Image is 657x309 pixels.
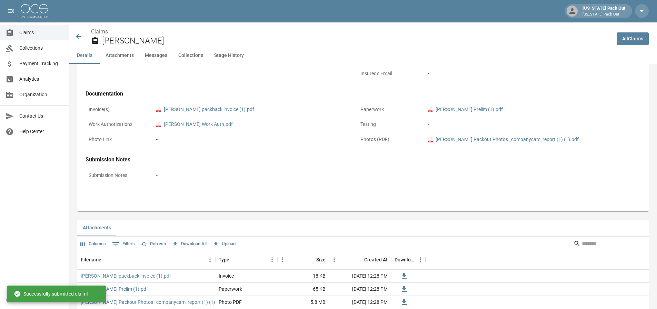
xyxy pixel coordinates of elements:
[19,29,63,36] span: Claims
[86,118,148,131] p: Work Authorizations
[91,28,108,35] a: Claims
[428,106,503,113] a: pdf[PERSON_NAME] Prelim (1).pdf
[19,60,63,67] span: Payment Tracking
[139,47,173,64] button: Messages
[277,283,329,296] div: 65 KB
[77,250,215,269] div: Filename
[329,270,391,283] div: [DATE] 12:28 PM
[14,288,88,300] div: Successfully submitted claim!
[428,136,579,143] a: pdf[PERSON_NAME] Packout Photos _companycam_report (1) (1).pdf
[170,239,208,249] button: Download All
[4,4,18,18] button: open drawer
[219,272,234,279] div: Invoice
[219,250,229,269] div: Type
[69,47,657,64] div: anchor tabs
[102,36,611,46] h2: [PERSON_NAME]
[81,250,101,269] div: Filename
[357,67,419,80] p: Insured's Email
[19,112,63,120] span: Contact Us
[316,250,326,269] div: Size
[329,250,391,269] div: Created At
[219,299,242,306] div: Photo PDF
[391,250,426,269] div: Download
[156,106,254,113] a: pdf[PERSON_NAME] packback invoice (1).pdf
[86,133,148,146] p: Photo Link
[277,255,288,265] button: Menu
[86,169,148,182] p: Submission Notes
[79,239,108,249] button: Select columns
[574,238,647,250] div: Search
[428,70,429,77] div: -
[19,44,63,52] span: Collections
[81,286,148,292] a: [PERSON_NAME] Prelim (1).pdf
[219,286,242,292] div: Paperwork
[357,133,419,146] p: Photos (PDF)
[211,239,237,249] button: Upload
[156,136,158,143] div: -
[139,239,168,249] button: Refresh
[81,299,224,306] a: [PERSON_NAME] Packout Photos _companycam_report (1) (1).pdf
[100,47,139,64] button: Attachments
[329,283,391,296] div: [DATE] 12:28 PM
[6,296,62,303] div: © 2025 One Claim Solution
[357,118,419,131] p: Testing
[19,91,63,98] span: Organization
[19,128,63,135] span: Help Center
[156,121,233,128] a: pdf[PERSON_NAME] Work Auth.pdf
[277,296,329,309] div: 5.8 MB
[277,250,329,269] div: Size
[357,103,419,116] p: Paperwork
[428,121,618,128] div: -
[415,255,426,265] button: Menu
[209,47,249,64] button: Stage History
[81,272,171,279] a: [PERSON_NAME] packback invoice (1).pdf
[19,76,63,83] span: Analytics
[86,90,621,97] h4: Documentation
[580,5,628,17] div: [US_STATE] Pack Out
[173,47,209,64] button: Collections
[205,255,215,265] button: Menu
[583,12,625,18] p: [US_STATE] Pack Out
[77,220,117,236] button: Attachments
[86,156,621,163] h4: Submission Notes
[277,270,329,283] div: 18 KB
[77,220,649,236] div: related-list tabs
[110,239,137,250] button: Show filters
[21,4,48,18] img: ocs-logo-white-transparent.png
[617,32,649,45] a: AllClaims
[215,250,277,269] div: Type
[86,103,148,116] p: Invoice(s)
[364,250,388,269] div: Created At
[91,28,611,36] nav: breadcrumb
[156,172,158,179] div: -
[329,296,391,309] div: [DATE] 12:28 PM
[395,250,415,269] div: Download
[329,255,339,265] button: Menu
[267,255,277,265] button: Menu
[69,47,100,64] button: Details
